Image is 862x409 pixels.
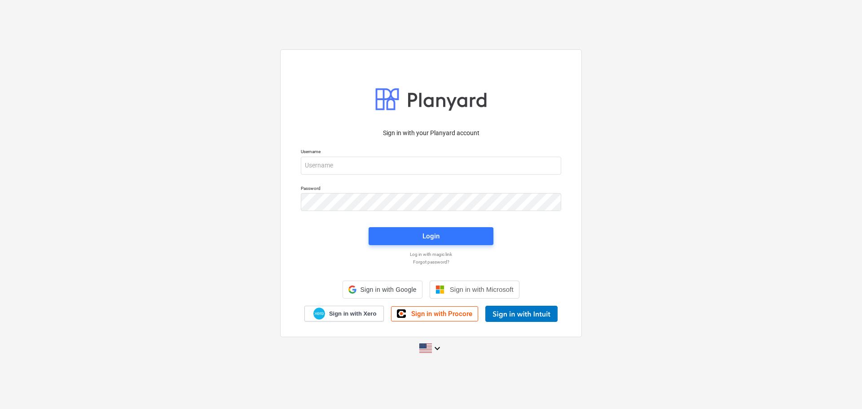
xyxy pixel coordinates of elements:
a: Log in with magic link [296,251,566,257]
input: Username [301,157,561,175]
span: Sign in with Google [360,286,416,293]
div: Sign in with Google [343,281,422,299]
span: Sign in with Microsoft [450,286,514,293]
a: Sign in with Procore [391,306,478,321]
p: Password [301,185,561,193]
p: Username [301,149,561,156]
span: Sign in with Xero [329,310,376,318]
i: keyboard_arrow_down [432,343,443,354]
a: Sign in with Xero [304,306,384,321]
img: Xero logo [313,308,325,320]
a: Forgot password? [296,259,566,265]
button: Login [369,227,493,245]
div: Login [422,230,440,242]
p: Sign in with your Planyard account [301,128,561,138]
span: Sign in with Procore [411,310,472,318]
img: Microsoft logo [435,285,444,294]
